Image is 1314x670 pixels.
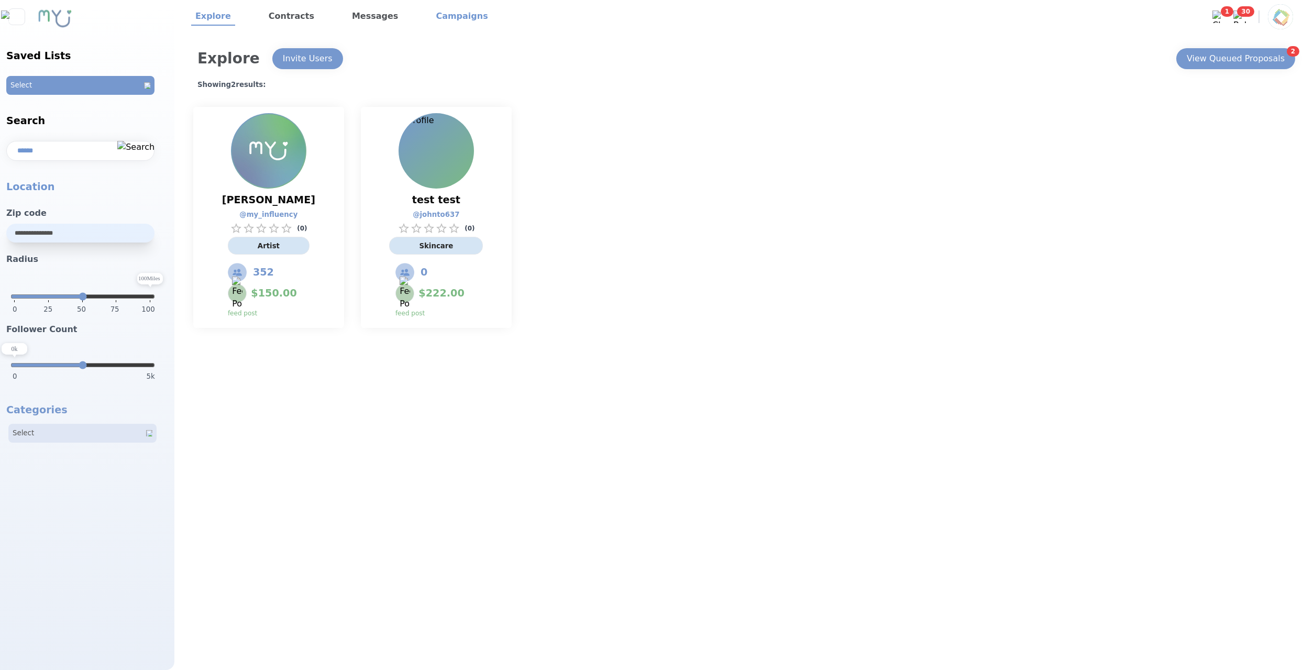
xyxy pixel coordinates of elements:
[412,193,460,207] span: test test
[141,304,154,319] span: 100
[419,242,453,250] span: Skincare
[228,263,247,282] img: Followers
[8,424,170,443] button: SelectOpen
[12,345,18,353] text: 0 k
[197,48,260,70] h1: Explore
[6,76,168,95] button: SelectOpen
[222,193,315,207] span: [PERSON_NAME]
[6,253,168,266] h3: Radius
[1233,10,1246,23] img: Bell
[111,304,119,319] span: 75
[77,304,86,319] span: 50
[395,309,425,317] p: feed post
[146,430,152,436] img: Open
[197,80,1299,90] h1: Showing 2 results:
[232,277,242,310] img: Feed Post
[13,371,17,382] span: 0
[400,114,473,188] img: Profile
[6,207,168,219] h3: Zip code
[395,263,414,282] img: Followers
[1187,52,1285,65] div: View Queued Proposals
[228,309,257,317] p: feed post
[43,304,52,319] span: 25
[10,80,32,91] p: Select
[6,114,168,128] h2: Search
[1268,4,1293,29] img: Profile
[232,114,305,188] img: Profile
[465,224,474,233] p: ( 0 )
[138,275,160,281] text: 100 Miles
[144,82,150,89] img: Open
[1212,10,1225,23] img: Chat
[258,242,280,250] span: Artist
[421,265,427,280] span: 0
[13,428,34,438] p: Select
[13,304,17,315] span: 0
[251,286,296,301] span: $ 150.00
[413,210,449,220] a: @ johnto637
[272,48,343,69] button: Invite Users
[1,10,32,23] img: Close sidebar
[1221,6,1233,17] span: 1
[191,8,235,26] a: Explore
[400,277,410,310] img: Feed Post
[348,8,402,26] a: Messages
[253,265,274,280] span: 352
[147,371,155,382] span: 5k
[239,210,287,220] a: @ my_influency
[432,8,492,26] a: Campaigns
[283,52,333,65] div: Invite Users
[6,323,168,336] h3: Follower Count
[1237,6,1254,17] span: 30
[418,286,464,301] span: $ 222.00
[1176,48,1295,69] button: View Queued Proposals
[6,180,168,194] p: Location
[297,224,307,233] p: ( 0 )
[1287,46,1299,57] span: 2
[6,403,168,418] h2: Categories
[264,8,318,26] a: Contracts
[6,49,168,63] h2: Saved Lists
